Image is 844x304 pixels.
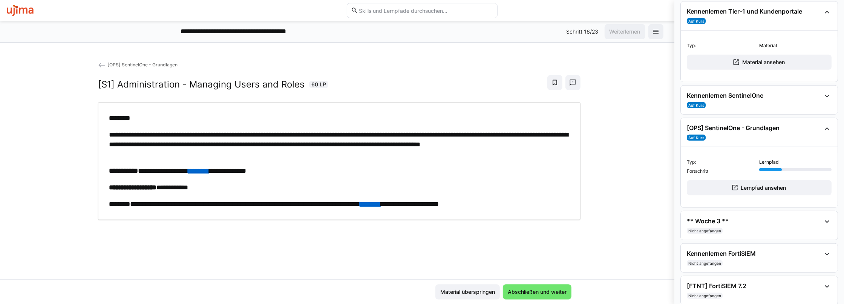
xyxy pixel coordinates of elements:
h2: [S1] Administration - Managing Users and Roles [98,79,305,90]
span: Abschließen und weiter [507,288,568,296]
button: Abschließen und weiter [503,284,571,299]
span: Auf Kurs [687,135,706,141]
h4: Kennenlernen Tier-1 und Kundenportale [687,8,821,15]
button: Material ansehen [687,55,832,70]
span: Weiterlernen [608,28,642,35]
span: Auf Kurs [687,102,706,108]
p: Schritt 16/23 [567,28,599,35]
h4: Kennenlernen SentinelOne [687,92,821,99]
span: Auf Kurs [687,18,706,24]
button: Material überspringen [435,284,500,299]
span: Material ansehen [741,58,786,66]
input: Skills und Lernpfade durchsuchen… [358,7,493,14]
h4: [OPS] SentinelOne - Grundlagen [687,124,821,132]
span: [OPS] SentinelOne - Grundlagen [107,62,178,68]
span: 60 LP [311,81,326,88]
span: Nicht angefangen [687,260,723,266]
button: Lernpfad ansehen [687,180,832,195]
a: [OPS] SentinelOne - Grundlagen [98,62,178,68]
h4: [FTNT] FortiSIEM 7.2 [687,282,821,290]
h4: Kennenlernen FortiSIEM [687,250,821,257]
p: Lernpfad [759,159,832,165]
span: Material überspringen [439,288,496,296]
p: Material [759,43,832,49]
span: Nicht angefangen [687,293,723,299]
span: Nicht angefangen [687,228,723,234]
button: Weiterlernen [605,24,645,39]
p: Typ: [687,43,759,49]
p: Fortschritt [687,168,759,174]
span: Lernpfad ansehen [740,184,787,192]
p: Typ: [687,159,759,165]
